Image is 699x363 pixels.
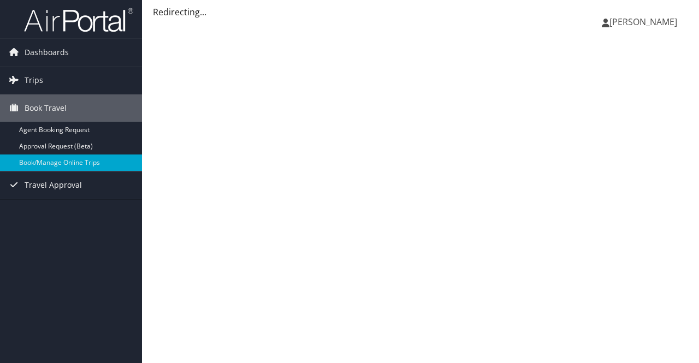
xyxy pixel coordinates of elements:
[25,94,67,122] span: Book Travel
[153,5,688,19] div: Redirecting...
[25,67,43,94] span: Trips
[25,171,82,199] span: Travel Approval
[25,39,69,66] span: Dashboards
[609,16,677,28] span: [PERSON_NAME]
[24,7,133,33] img: airportal-logo.png
[602,5,688,38] a: [PERSON_NAME]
